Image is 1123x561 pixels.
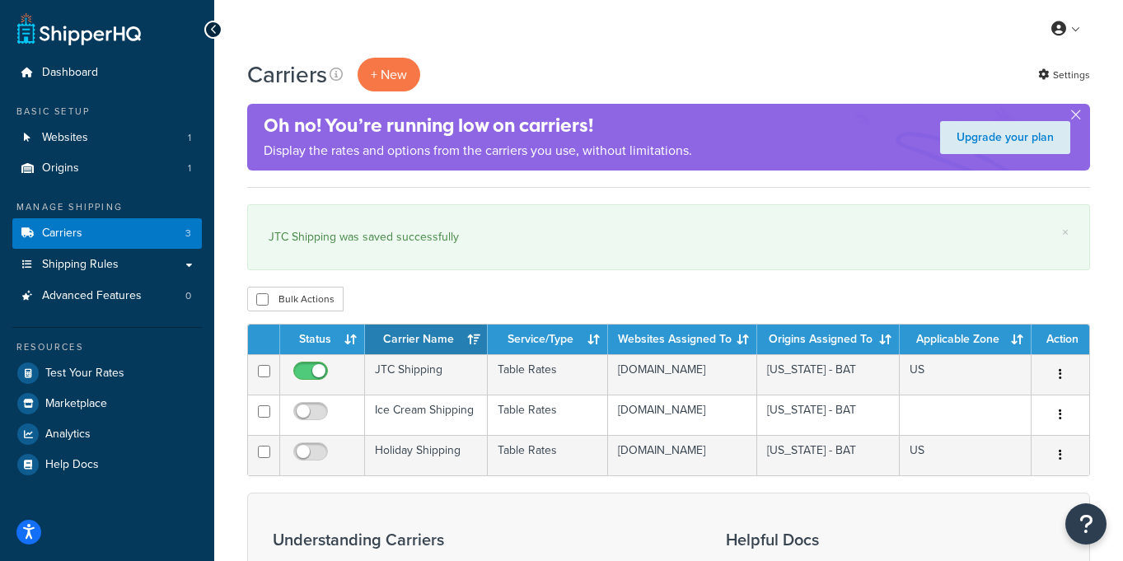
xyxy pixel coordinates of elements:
div: Manage Shipping [12,200,202,214]
a: × [1062,226,1069,239]
a: Carriers 3 [12,218,202,249]
span: 1 [188,131,191,145]
li: Origins [12,153,202,184]
h3: Understanding Carriers [273,531,685,549]
td: Table Rates [488,354,609,395]
span: Test Your Rates [45,367,124,381]
p: Display the rates and options from the carriers you use, without limitations. [264,139,692,162]
div: JTC Shipping was saved successfully [269,226,1069,249]
span: Carriers [42,227,82,241]
a: Settings [1038,63,1090,86]
div: Resources [12,340,202,354]
a: Analytics [12,419,202,449]
span: Shipping Rules [42,258,119,272]
td: US [900,435,1032,475]
a: Marketplace [12,389,202,418]
span: Help Docs [45,458,99,472]
span: 0 [185,289,191,303]
th: Carrier Name: activate to sort column ascending [365,325,488,354]
a: Shipping Rules [12,250,202,280]
span: Dashboard [42,66,98,80]
th: Websites Assigned To: activate to sort column ascending [608,325,757,354]
th: Applicable Zone: activate to sort column ascending [900,325,1032,354]
li: Advanced Features [12,281,202,311]
li: Carriers [12,218,202,249]
td: [US_STATE] - BAT [757,354,900,395]
td: [DOMAIN_NAME] [608,395,757,435]
td: JTC Shipping [365,354,488,395]
h4: Oh no! You’re running low on carriers! [264,112,692,139]
td: [US_STATE] - BAT [757,435,900,475]
th: Origins Assigned To: activate to sort column ascending [757,325,900,354]
li: Websites [12,123,202,153]
td: Table Rates [488,435,609,475]
td: Ice Cream Shipping [365,395,488,435]
h1: Carriers [247,58,327,91]
a: Origins 1 [12,153,202,184]
h3: Helpful Docs [726,531,941,549]
div: Basic Setup [12,105,202,119]
td: Table Rates [488,395,609,435]
td: US [900,354,1032,395]
td: [DOMAIN_NAME] [608,435,757,475]
a: Dashboard [12,58,202,88]
th: Service/Type: activate to sort column ascending [488,325,609,354]
a: Help Docs [12,450,202,479]
span: Marketplace [45,397,107,411]
span: Websites [42,131,88,145]
td: [DOMAIN_NAME] [608,354,757,395]
th: Action [1032,325,1089,354]
a: ShipperHQ Home [17,12,141,45]
span: Advanced Features [42,289,142,303]
td: Holiday Shipping [365,435,488,475]
button: + New [358,58,420,91]
span: Origins [42,161,79,175]
a: Advanced Features 0 [12,281,202,311]
button: Bulk Actions [247,287,344,311]
a: Test Your Rates [12,358,202,388]
span: 1 [188,161,191,175]
td: [US_STATE] - BAT [757,395,900,435]
span: Analytics [45,428,91,442]
span: 3 [185,227,191,241]
a: Upgrade your plan [940,121,1070,154]
button: Open Resource Center [1065,503,1107,545]
a: Websites 1 [12,123,202,153]
th: Status: activate to sort column ascending [280,325,365,354]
